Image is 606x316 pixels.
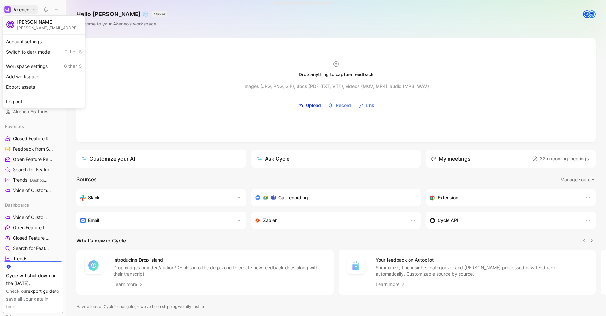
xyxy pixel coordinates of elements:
span: T then S [65,49,82,55]
div: Add workspace [4,72,84,82]
div: Account settings [4,36,84,47]
div: [PERSON_NAME][EMAIL_ADDRESS][DOMAIN_NAME] [17,25,82,30]
span: G then S [64,64,82,69]
img: avatar [7,21,14,28]
div: Log out [4,96,84,107]
div: Switch to dark mode [4,47,84,57]
div: Workspace settings [4,61,84,72]
div: [PERSON_NAME] [17,19,82,25]
div: AkeneoAkeneo [3,15,85,108]
div: Export assets [4,82,84,92]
